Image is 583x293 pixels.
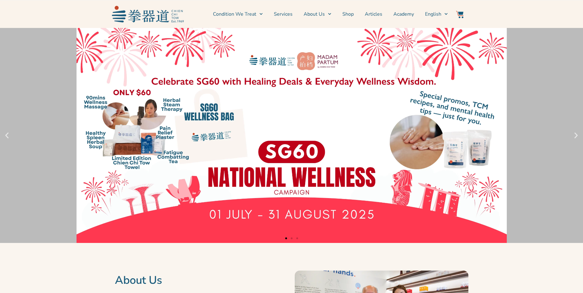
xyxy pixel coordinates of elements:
[425,6,448,22] a: English
[342,6,354,22] a: Shop
[425,10,441,18] span: English
[285,237,287,239] span: Go to slide 1
[572,132,580,139] div: Next slide
[213,6,263,22] a: Condition We Treat
[365,6,382,22] a: Articles
[304,6,331,22] a: About Us
[291,237,293,239] span: Go to slide 2
[456,11,463,18] img: Website Icon-03
[274,6,293,22] a: Services
[115,274,289,287] h2: About Us
[3,132,11,139] div: Previous slide
[393,6,414,22] a: Academy
[187,6,448,22] nav: Menu
[296,237,298,239] span: Go to slide 3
